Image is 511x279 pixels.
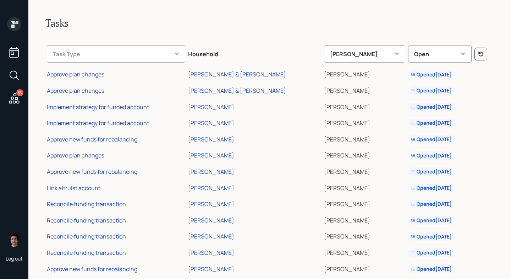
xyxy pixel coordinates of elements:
[323,195,407,211] td: [PERSON_NAME]
[47,200,126,208] div: Reconcile funding transaction
[324,45,405,63] div: [PERSON_NAME]
[188,216,234,224] div: [PERSON_NAME]
[188,184,234,192] div: [PERSON_NAME]
[323,98,407,114] td: [PERSON_NAME]
[188,103,234,111] div: [PERSON_NAME]
[188,119,234,127] div: [PERSON_NAME]
[323,211,407,227] td: [PERSON_NAME]
[188,265,234,273] div: [PERSON_NAME]
[323,81,407,98] td: [PERSON_NAME]
[411,233,452,240] div: Opened [DATE]
[188,168,234,176] div: [PERSON_NAME]
[411,217,452,224] div: Opened [DATE]
[411,249,452,256] div: Opened [DATE]
[188,200,234,208] div: [PERSON_NAME]
[408,45,472,63] div: Open
[47,135,137,143] div: Approve new funds for rebalancing
[47,249,126,257] div: Reconcile funding transaction
[411,152,452,159] div: Opened [DATE]
[7,232,21,247] img: harrison-schaefer-headshot-2.png
[47,151,104,159] div: Approve plan changes
[188,151,234,159] div: [PERSON_NAME]
[411,168,452,175] div: Opened [DATE]
[188,135,234,143] div: [PERSON_NAME]
[47,45,185,63] div: Task Type
[47,87,104,95] div: Approve plan changes
[6,255,23,262] div: Log out
[411,87,452,94] div: Opened [DATE]
[47,70,104,78] div: Approve plan changes
[411,71,452,78] div: Opened [DATE]
[323,179,407,195] td: [PERSON_NAME]
[411,184,452,192] div: Opened [DATE]
[188,70,286,78] div: [PERSON_NAME] & [PERSON_NAME]
[411,200,452,208] div: Opened [DATE]
[323,114,407,130] td: [PERSON_NAME]
[45,17,494,29] h2: Tasks
[47,265,137,273] div: Approve new funds for rebalancing
[323,162,407,179] td: [PERSON_NAME]
[47,232,126,240] div: Reconcile funding transaction
[323,146,407,163] td: [PERSON_NAME]
[47,103,149,111] div: Implement strategy for funded account
[323,227,407,244] td: [PERSON_NAME]
[187,41,322,65] th: Household
[323,243,407,260] td: [PERSON_NAME]
[323,130,407,146] td: [PERSON_NAME]
[323,260,407,276] td: [PERSON_NAME]
[188,249,234,257] div: [PERSON_NAME]
[47,119,149,127] div: Implement strategy for funded account
[47,184,100,192] div: Link altruist account
[16,89,23,96] div: 33
[411,265,452,273] div: Opened [DATE]
[188,232,234,240] div: [PERSON_NAME]
[411,103,452,111] div: Opened [DATE]
[47,216,126,224] div: Reconcile funding transaction
[188,87,286,95] div: [PERSON_NAME] & [PERSON_NAME]
[323,65,407,82] td: [PERSON_NAME]
[47,168,137,176] div: Approve new funds for rebalancing
[411,119,452,127] div: Opened [DATE]
[411,136,452,143] div: Opened [DATE]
